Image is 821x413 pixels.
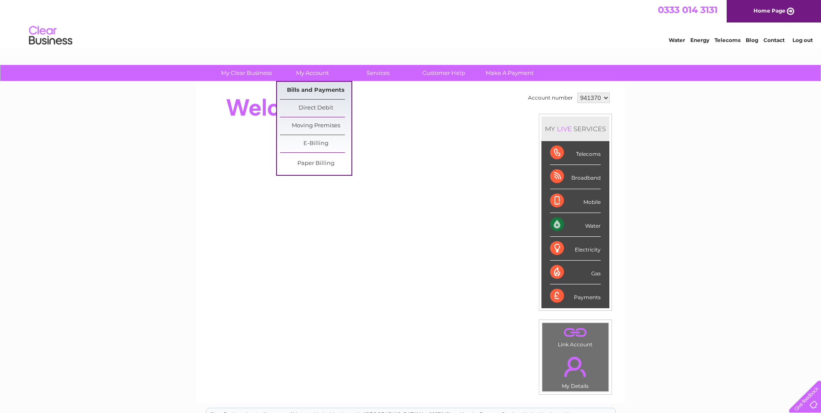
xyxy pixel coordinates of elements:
[342,65,414,81] a: Services
[555,125,573,133] div: LIVE
[550,165,601,189] div: Broadband
[280,135,351,152] a: E-Billing
[715,37,741,43] a: Telecoms
[550,237,601,261] div: Electricity
[690,37,709,43] a: Energy
[408,65,480,81] a: Customer Help
[658,4,718,15] a: 0333 014 3131
[206,5,615,42] div: Clear Business is a trading name of Verastar Limited (registered in [GEOGRAPHIC_DATA] No. 3667643...
[544,325,606,340] a: .
[542,349,609,392] td: My Details
[669,37,685,43] a: Water
[280,82,351,99] a: Bills and Payments
[29,23,73,49] img: logo.png
[280,155,351,172] a: Paper Billing
[792,37,813,43] a: Log out
[544,352,606,382] a: .
[550,141,601,165] div: Telecoms
[541,116,609,141] div: MY SERVICES
[550,284,601,308] div: Payments
[550,189,601,213] div: Mobile
[211,65,282,81] a: My Clear Business
[280,117,351,135] a: Moving Premises
[474,65,545,81] a: Make A Payment
[542,323,609,350] td: Link Account
[526,90,575,105] td: Account number
[550,213,601,237] div: Water
[746,37,758,43] a: Blog
[280,100,351,117] a: Direct Debit
[763,37,785,43] a: Contact
[550,261,601,284] div: Gas
[277,65,348,81] a: My Account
